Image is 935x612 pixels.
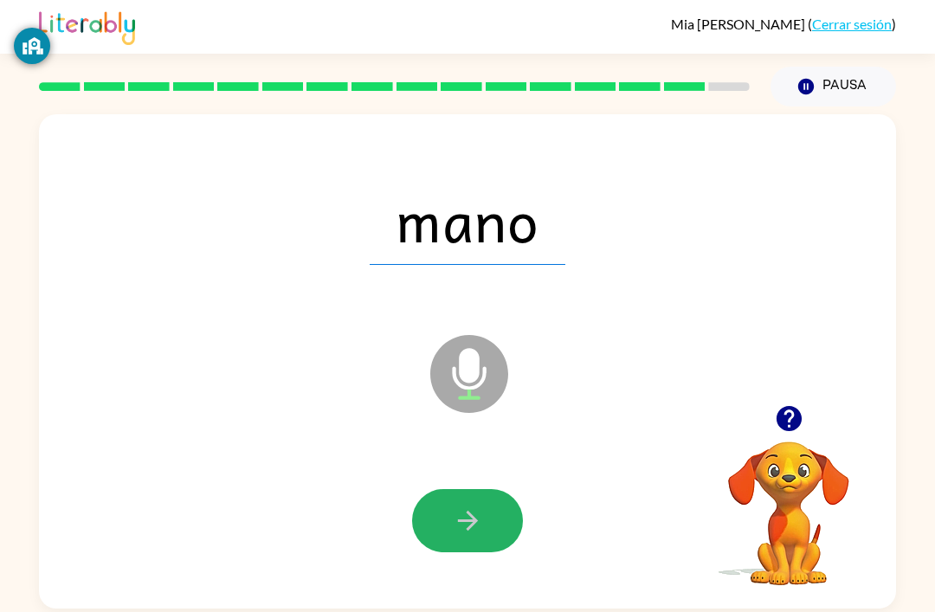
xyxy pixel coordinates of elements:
[39,7,135,45] img: Literably
[702,415,875,588] video: Tu navegador debe admitir la reproducción de archivos .mp4 para usar Literably. Intenta usar otro...
[671,16,808,32] span: Mia [PERSON_NAME]
[812,16,892,32] a: Cerrar sesión
[671,16,896,32] div: ( )
[370,175,565,265] span: mano
[14,28,50,64] button: GoGuardian Privacy Information
[771,67,896,106] button: Pausa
